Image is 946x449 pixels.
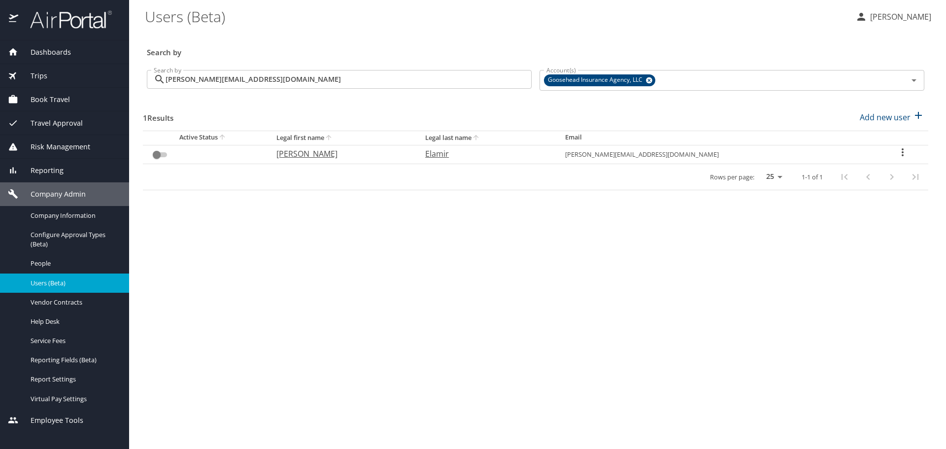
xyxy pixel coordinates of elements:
[544,75,648,85] span: Goosehead Insurance Agency, LLC
[856,106,928,128] button: Add new user
[425,148,545,160] p: Elamir
[31,394,117,404] span: Virtual Pay Settings
[710,174,754,180] p: Rows per page:
[31,375,117,384] span: Report Settings
[802,174,823,180] p: 1-1 of 1
[544,74,655,86] div: Goosehead Insurance Agency, LLC
[758,170,786,184] select: rows per page
[18,47,71,58] span: Dashboards
[31,278,117,288] span: Users (Beta)
[143,131,928,190] table: User Search Table
[18,189,86,200] span: Company Admin
[143,131,269,145] th: Active Status
[472,134,481,143] button: sort
[417,131,557,145] th: Legal last name
[18,141,90,152] span: Risk Management
[276,148,406,160] p: [PERSON_NAME]
[31,259,117,268] span: People
[867,11,931,23] p: [PERSON_NAME]
[269,131,418,145] th: Legal first name
[31,211,117,220] span: Company Information
[31,317,117,326] span: Help Desk
[18,94,70,105] span: Book Travel
[557,131,877,145] th: Email
[9,10,19,29] img: icon-airportal.png
[851,8,935,26] button: [PERSON_NAME]
[860,111,911,123] p: Add new user
[147,41,924,58] h3: Search by
[324,134,334,143] button: sort
[143,106,173,124] h3: 1 Results
[907,73,921,87] button: Open
[18,70,47,81] span: Trips
[218,133,228,142] button: sort
[31,336,117,345] span: Service Fees
[18,118,83,129] span: Travel Approval
[166,70,532,89] input: Search by name or email
[18,415,83,426] span: Employee Tools
[19,10,112,29] img: airportal-logo.png
[31,298,117,307] span: Vendor Contracts
[557,145,877,164] td: [PERSON_NAME][EMAIL_ADDRESS][DOMAIN_NAME]
[31,230,117,249] span: Configure Approval Types (Beta)
[145,1,847,32] h1: Users (Beta)
[18,165,64,176] span: Reporting
[31,355,117,365] span: Reporting Fields (Beta)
